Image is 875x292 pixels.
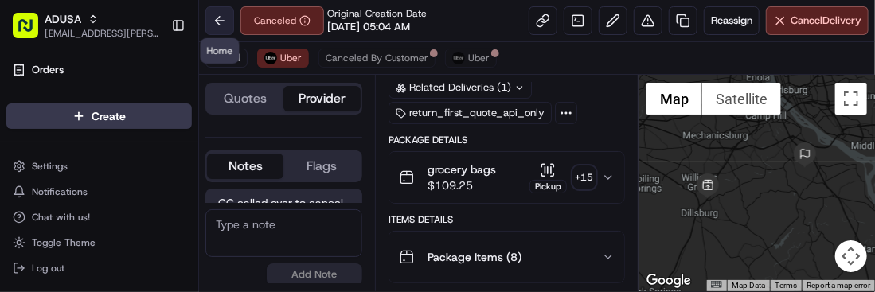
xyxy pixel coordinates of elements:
div: Package Details [389,134,625,146]
div: Items Details [389,213,625,226]
span: Chat with us! [32,211,90,224]
button: Keyboard shortcuts [711,281,722,288]
button: Pickup [529,162,567,193]
button: grocery bags$109.25Pickup+15 [389,152,624,203]
button: [EMAIL_ADDRESS][PERSON_NAME][DOMAIN_NAME] [45,27,158,40]
span: Log out [32,262,64,274]
button: Map camera controls [835,240,867,272]
button: Show street map [646,83,702,115]
button: Reassign [704,6,760,35]
span: Uber [468,52,490,64]
span: Uber [280,52,302,64]
div: Related Deliveries (1) [389,76,532,99]
button: Quotes [207,86,283,111]
button: Notes [207,154,283,179]
button: Flags [283,154,360,179]
button: Show satellite imagery [702,83,781,115]
button: Toggle Theme [6,232,192,254]
button: Pickup+15 [529,162,596,193]
span: Notifications [32,185,88,198]
img: Nash [16,16,48,48]
a: Report a map error [807,281,870,290]
div: Start new chat [54,152,261,168]
span: CC called over to cancel the order, customer no longer wants it. [218,195,350,243]
button: Settings [6,155,192,177]
button: Package Items (8) [389,232,624,282]
button: ADUSA[EMAIL_ADDRESS][PERSON_NAME][DOMAIN_NAME] [6,6,165,45]
button: Canceled [240,6,324,35]
span: Cancel Delivery [791,14,861,28]
img: Google [643,271,695,291]
button: Map Data [732,280,765,291]
button: Toggle fullscreen view [835,83,867,115]
div: + 15 [573,166,596,189]
span: Orders [32,63,64,77]
button: Uber [257,49,309,68]
a: Terms (opens in new tab) [775,281,797,290]
div: Home [201,38,240,64]
a: Open this area in Google Maps (opens a new window) [643,271,695,291]
button: Create [6,103,192,129]
button: CancelDelivery [766,6,869,35]
button: Chat with us! [6,206,192,228]
div: Pickup [529,180,567,193]
button: Log out [6,257,192,279]
span: Original Creation Date [327,7,427,20]
a: Orders [6,57,192,83]
span: $109.25 [428,177,496,193]
button: ADUSA [45,11,81,27]
span: Create [92,108,126,124]
button: Start new chat [271,157,290,176]
span: Settings [32,160,68,173]
button: Uber [445,49,497,68]
span: Reassign [711,14,752,28]
button: Canceled By Customer [318,49,436,68]
button: Provider [283,86,360,111]
span: grocery bags [428,162,496,177]
a: Powered byPylon [112,173,193,186]
span: Pylon [158,174,193,186]
input: Got a question? Start typing here... [41,103,287,119]
button: Notifications [6,181,192,203]
div: return_first_quote_api_only [389,102,552,124]
img: profile_uber_ahold_partner.png [264,52,277,64]
img: 1736555255976-a54dd68f-1ca7-489b-9aae-adbdc363a1c4 [16,152,45,181]
img: profile_uber_ahold_partner.png [452,52,465,64]
span: Package Items ( 8 ) [428,249,521,265]
span: Toggle Theme [32,236,96,249]
p: Welcome 👋 [16,64,290,89]
span: [DATE] 05:04 AM [327,20,410,34]
span: Canceled By Customer [326,52,428,64]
